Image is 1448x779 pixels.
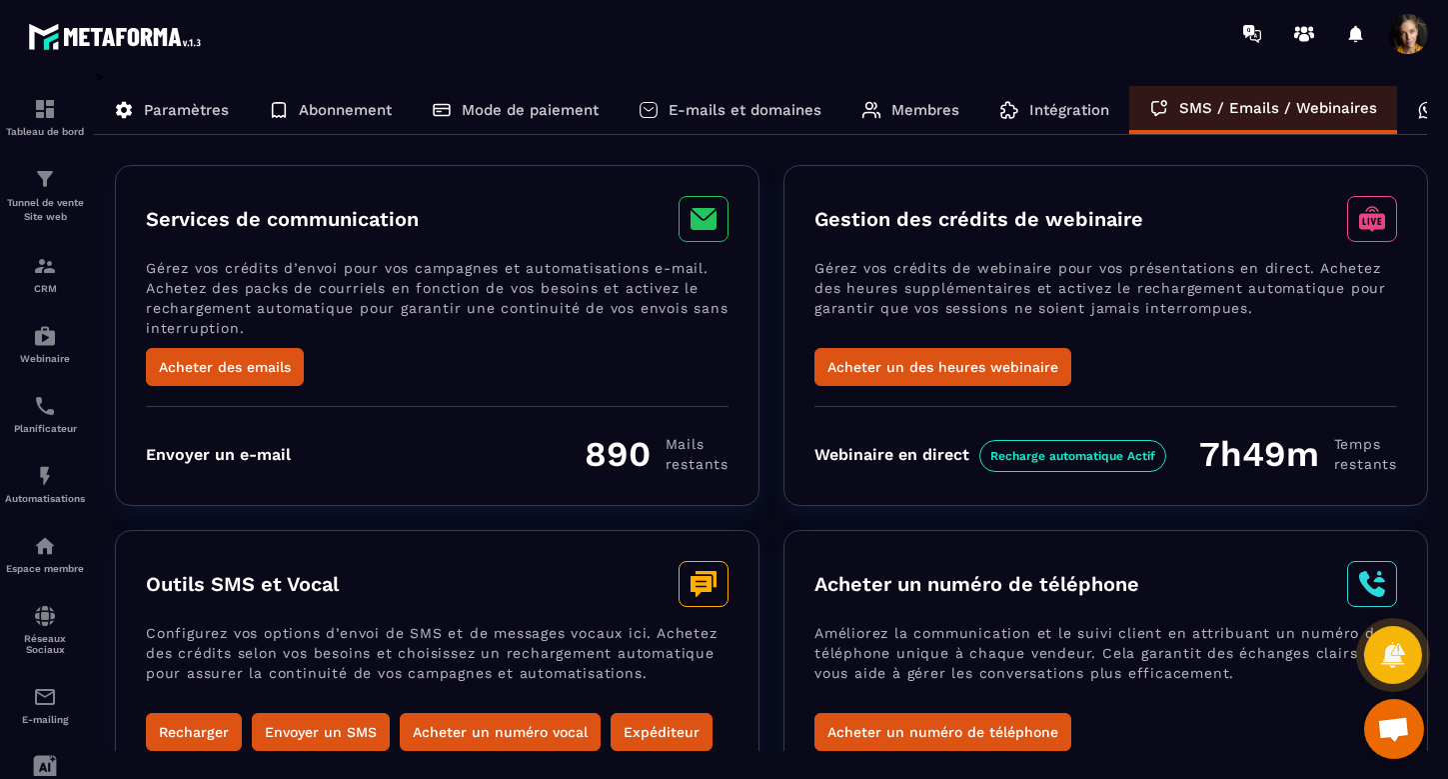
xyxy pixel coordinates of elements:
a: formationformationCRM [5,239,85,309]
p: Mode de paiement [462,101,599,119]
div: Webinaire en direct [814,445,1166,464]
p: Planificateur [5,423,85,434]
div: 890 [585,433,728,475]
p: E-mailing [5,714,85,725]
span: Temps [1334,434,1397,454]
p: Intégration [1029,101,1109,119]
p: Configurez vos options d’envoi de SMS et de messages vocaux ici. Achetez des crédits selon vos be... [146,623,728,713]
p: Tableau de bord [5,126,85,137]
h3: Services de communication [146,207,419,231]
a: formationformationTunnel de vente Site web [5,152,85,239]
p: Abonnement [299,101,392,119]
a: schedulerschedulerPlanificateur [5,379,85,449]
p: Gérez vos crédits d’envoi pour vos campagnes et automatisations e-mail. Achetez des packs de cour... [146,258,728,348]
button: Envoyer un SMS [252,713,390,751]
a: formationformationTableau de bord [5,82,85,152]
button: Acheter des emails [146,348,304,386]
p: Paramètres [144,101,229,119]
button: Acheter un numéro de téléphone [814,713,1071,751]
p: Webinaire [5,353,85,364]
img: email [33,685,57,709]
img: formation [33,254,57,278]
button: Acheter un des heures webinaire [814,348,1071,386]
div: Ouvrir le chat [1364,699,1424,759]
span: Mails [666,434,728,454]
button: Recharger [146,713,242,751]
p: Automatisations [5,493,85,504]
p: SMS / Emails / Webinaires [1179,99,1377,117]
img: formation [33,97,57,121]
a: automationsautomationsAutomatisations [5,449,85,519]
button: Expéditeur [611,713,713,751]
a: automationsautomationsEspace membre [5,519,85,589]
span: restants [666,454,728,474]
p: E-mails et domaines [669,101,821,119]
span: restants [1334,454,1397,474]
img: automations [33,324,57,348]
p: CRM [5,283,85,294]
p: Espace membre [5,563,85,574]
img: logo [28,18,208,55]
div: 7h49m [1199,433,1397,475]
img: automations [33,464,57,488]
img: automations [33,534,57,558]
h3: Gestion des crédits de webinaire [814,207,1143,231]
p: Tunnel de vente Site web [5,196,85,224]
p: Gérez vos crédits de webinaire pour vos présentations en direct. Achetez des heures supplémentair... [814,258,1397,348]
img: formation [33,167,57,191]
a: social-networksocial-networkRéseaux Sociaux [5,589,85,670]
p: Membres [891,101,959,119]
img: scheduler [33,394,57,418]
button: Acheter un numéro vocal [400,713,601,751]
p: Améliorez la communication et le suivi client en attribuant un numéro de téléphone unique à chaqu... [814,623,1397,713]
div: Envoyer un e-mail [146,445,291,464]
h3: Outils SMS et Vocal [146,572,339,596]
h3: Acheter un numéro de téléphone [814,572,1139,596]
span: Recharge automatique Actif [979,440,1166,472]
a: emailemailE-mailing [5,670,85,740]
p: Réseaux Sociaux [5,633,85,655]
img: social-network [33,604,57,628]
a: automationsautomationsWebinaire [5,309,85,379]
